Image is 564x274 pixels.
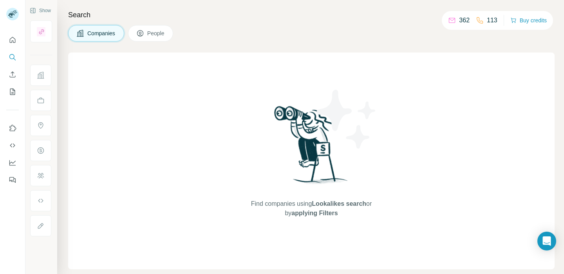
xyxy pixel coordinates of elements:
button: Use Surfe on LinkedIn [6,121,19,135]
span: applying Filters [291,210,338,216]
button: Show [24,5,56,16]
span: Lookalikes search [312,200,366,207]
button: Buy credits [510,15,547,26]
button: Use Surfe API [6,138,19,152]
h4: Search [68,9,555,20]
button: Quick start [6,33,19,47]
img: Surfe Illustration - Woman searching with binoculars [271,104,352,191]
div: Open Intercom Messenger [537,232,556,250]
button: My lists [6,85,19,99]
img: Surfe Illustration - Stars [311,84,382,154]
button: Dashboard [6,156,19,170]
button: Enrich CSV [6,67,19,82]
button: Feedback [6,173,19,187]
button: Search [6,50,19,64]
span: People [147,29,165,37]
p: 113 [487,16,497,25]
span: Companies [87,29,116,37]
p: 362 [459,16,470,25]
span: Find companies using or by [249,199,374,218]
